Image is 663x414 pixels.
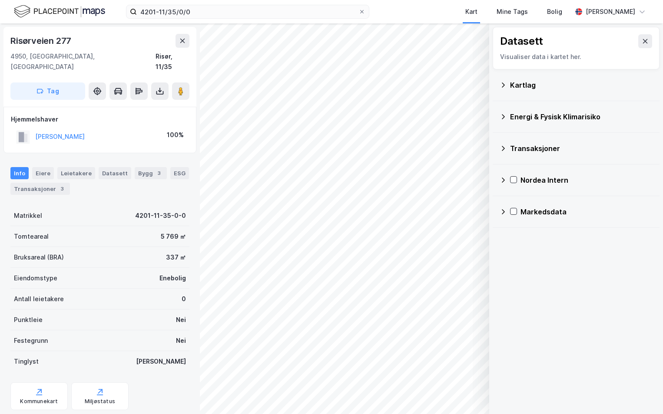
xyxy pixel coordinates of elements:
div: Risørveien 277 [10,34,73,48]
div: Transaksjoner [10,183,70,195]
div: Kartlag [510,80,653,90]
div: Bruksareal (BRA) [14,252,64,263]
div: Miljøstatus [85,398,115,405]
div: Matrikkel [14,210,42,221]
div: 100% [167,130,184,140]
div: 4201-11-35-0-0 [135,210,186,221]
div: 4950, [GEOGRAPHIC_DATA], [GEOGRAPHIC_DATA] [10,51,156,72]
button: Tag [10,82,85,100]
div: 3 [155,169,163,177]
img: logo.f888ab2527a4732fd821a326f86c7f29.svg [14,4,105,19]
div: Antall leietakere [14,294,64,304]
div: ESG [170,167,189,179]
div: Tinglyst [14,356,39,367]
div: Nei [176,335,186,346]
div: Festegrunn [14,335,48,346]
div: 337 ㎡ [166,252,186,263]
div: Nei [176,315,186,325]
div: [PERSON_NAME] [586,7,635,17]
div: Enebolig [159,273,186,283]
div: Datasett [500,34,543,48]
div: Bygg [135,167,167,179]
div: Bolig [547,7,562,17]
input: Søk på adresse, matrikkel, gårdeiere, leietakere eller personer [137,5,358,18]
div: Markedsdata [520,207,653,217]
div: Hjemmelshaver [11,114,189,125]
div: Punktleie [14,315,43,325]
div: [PERSON_NAME] [136,356,186,367]
div: Visualiser data i kartet her. [500,52,652,62]
div: 3 [58,184,66,193]
div: Nordea Intern [520,175,653,185]
div: Eiendomstype [14,273,57,283]
div: Datasett [99,167,131,179]
div: Info [10,167,29,179]
div: Mine Tags [497,7,528,17]
iframe: Chat Widget [620,372,663,414]
div: 0 [182,294,186,304]
div: Eiere [32,167,54,179]
div: 5 769 ㎡ [161,231,186,242]
div: Risør, 11/35 [156,51,189,72]
div: Energi & Fysisk Klimarisiko [510,112,653,122]
div: Kommunekart [20,398,58,405]
div: Tomteareal [14,231,49,242]
div: Transaksjoner [510,143,653,154]
div: Leietakere [57,167,95,179]
div: Kart [465,7,477,17]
